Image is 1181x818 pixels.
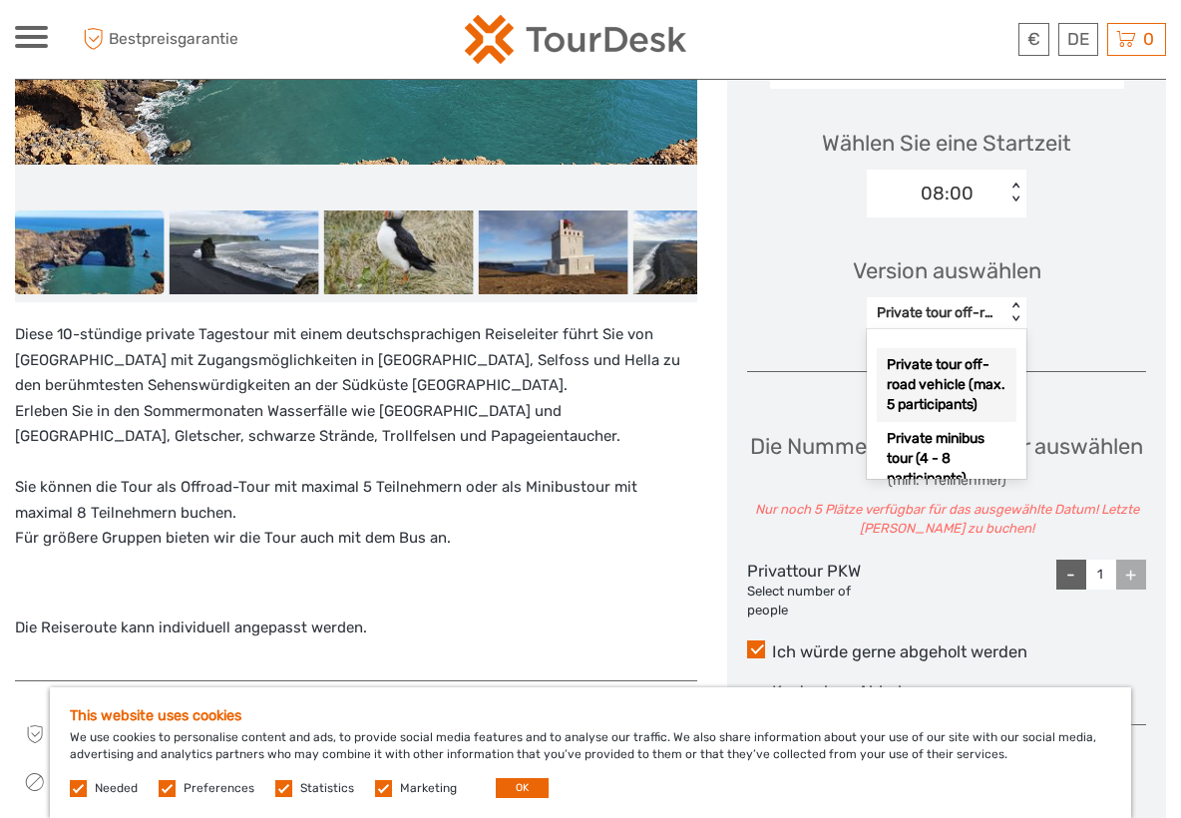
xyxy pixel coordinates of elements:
label: Statistics [300,780,354,797]
img: 7e0c957f2a7d4275a6acce4f4dd820e4_slider_thumbnail.jpeg [170,210,319,294]
p: We're away right now. Please check back later! [28,35,225,51]
div: Version auswählen [853,255,1041,286]
div: 08:00 [921,181,974,206]
span: 0 [1140,29,1157,49]
div: (min. 1 Teilnehmer) [747,471,1146,491]
span: Bestpreisgarantie [78,23,303,56]
div: Select number of people [747,583,880,620]
label: Ich würde gerne abgeholt werden [747,640,1146,664]
img: 51277b0774cf4945858b325d15b3a3c3_slider_thumbnail.jpeg [478,210,627,294]
label: Preferences [184,780,254,797]
img: 120-15d4194f-c635-41b9-a512-a3cb382bfb57_logo_small.png [465,15,686,64]
div: Nur noch 5 Plätze verfügbar für das ausgewählte Datum! Letzte [PERSON_NAME] zu buchen! [747,501,1146,539]
div: < > [1007,302,1024,323]
img: 7a486339a43c4953a181f225428c6b32_slider_thumbnail.jpeg [632,210,782,294]
div: + [1116,560,1146,590]
button: OK [496,778,549,798]
span: Kostenlose Abholung [772,682,932,701]
img: 7d6fab3bdc594fd5a210e53fc5dd8c70_slider_thumbnail.jpeg [15,210,165,294]
div: Private tour off-road vehicle (max. 5 participants) [877,303,995,323]
span: Wählen Sie eine Startzeit [822,128,1071,159]
img: db96ebd50d224d97b6873b7897471405_slider_thumbnail.jpeg [324,210,474,294]
div: Private minibus tour (4 - 8 participants) [877,422,1016,496]
div: Die Nummer von Teilnehmer auswählen [747,431,1146,538]
h5: This website uses cookies [70,707,1111,724]
div: Private tour off-road vehicle (max. 5 participants) [877,348,1016,422]
span: € [1027,29,1040,49]
div: < > [1007,184,1024,204]
p: Diese 10-stündige private Tagestour mit einem deutschsprachigen Reiseleiter führt Sie von [GEOGRA... [15,322,697,552]
div: Die Reiseroute kann individuell angepasst werden. [15,322,697,660]
div: Privattour PKW [747,560,880,620]
label: Marketing [400,780,457,797]
div: We use cookies to personalise content and ads, to provide social media features and to analyse ou... [50,687,1131,818]
button: Open LiveChat chat widget [229,31,253,55]
div: - [1056,560,1086,590]
div: DE [1058,23,1098,56]
label: Needed [95,780,138,797]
